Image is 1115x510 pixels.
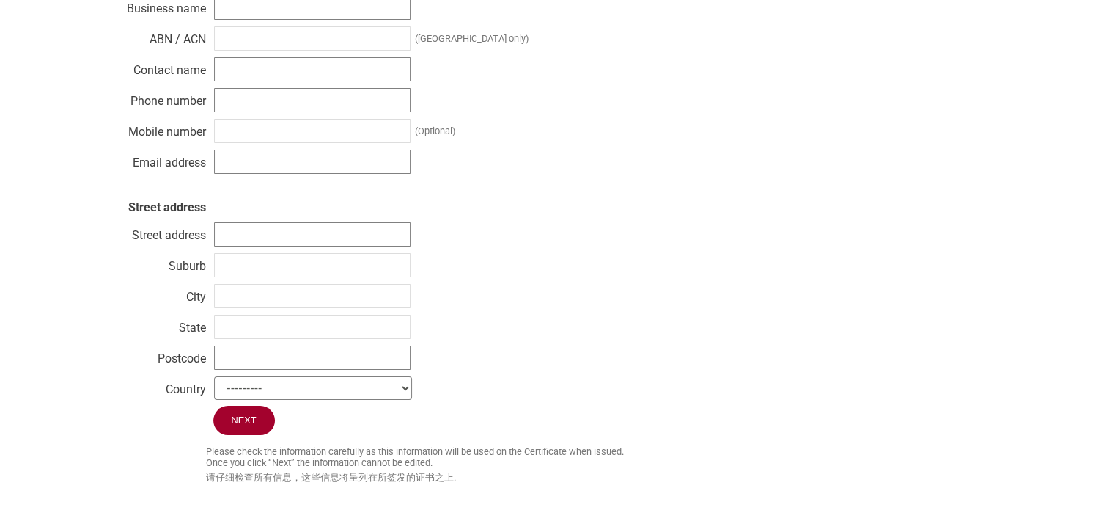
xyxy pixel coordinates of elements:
[415,125,455,136] div: (Optional)
[96,286,206,301] div: City
[96,225,206,239] div: Street address
[96,152,206,167] div: Email address
[96,29,206,43] div: ABN / ACN
[96,121,206,136] div: Mobile number
[96,317,206,332] div: State
[96,348,206,363] div: Postcode
[96,90,206,105] div: Phone number
[96,379,206,393] div: Country
[213,406,275,435] input: Next
[206,446,1020,468] small: Please check the information carefully as this information will be used on the Certificate when i...
[206,472,1020,484] small: 请仔细检查所有信息，这些信息将呈列在所签发的证书之上.
[415,33,529,44] div: ([GEOGRAPHIC_DATA] only)
[128,200,206,214] strong: Street address
[96,255,206,270] div: Suburb
[96,59,206,74] div: Contact name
